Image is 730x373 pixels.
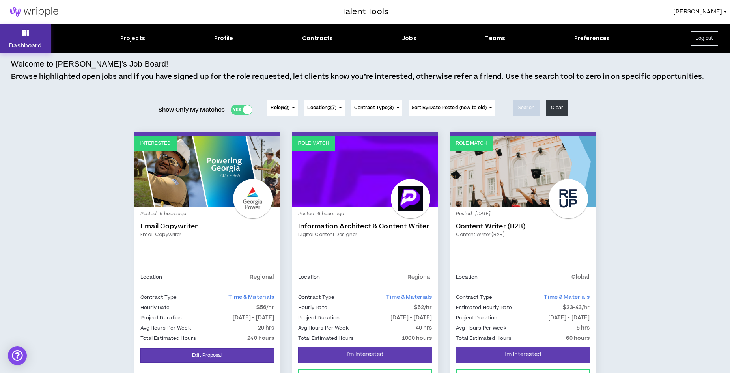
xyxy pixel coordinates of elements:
span: Time & Materials [228,293,274,301]
span: Show Only My Matches [159,104,225,116]
a: Email Copywriter [140,222,274,230]
a: Email Copywriter [140,231,274,238]
p: Avg Hours Per Week [298,324,349,332]
p: Location [298,273,320,282]
p: 1000 hours [402,334,432,343]
p: Browse highlighted open jobs and if you have signed up for the role requested, let clients know y... [11,72,704,82]
h3: Talent Tools [342,6,388,18]
p: 20 hrs [258,324,274,332]
p: Location [456,273,478,282]
p: Avg Hours Per Week [456,324,506,332]
p: Total Estimated Hours [298,334,354,343]
p: Regional [250,273,274,282]
p: Regional [407,273,432,282]
button: Role(62) [267,100,298,116]
span: Time & Materials [386,293,432,301]
p: Role Match [456,140,487,147]
p: Contract Type [298,293,335,302]
p: Location [140,273,162,282]
p: Hourly Rate [298,303,327,312]
button: Contract Type(3) [351,100,402,116]
p: Global [571,273,590,282]
p: Avg Hours Per Week [140,324,191,332]
button: I'm Interested [456,347,590,363]
a: Content Writer (B2B) [456,231,590,238]
p: Role Match [298,140,329,147]
a: Role Match [292,136,438,207]
p: Project Duration [456,313,498,322]
p: 240 hours [247,334,274,343]
span: Sort By: Date Posted (new to old) [412,104,487,111]
span: 62 [282,104,288,111]
p: Project Duration [140,313,182,322]
button: Search [513,100,540,116]
button: I'm Interested [298,347,432,363]
p: Posted - 6 hours ago [298,211,432,218]
a: Digital Content Designer [298,231,432,238]
button: Clear [546,100,569,116]
a: Edit Proposal [140,348,274,363]
p: $56/hr [256,303,274,312]
p: $23-43/hr [563,303,590,312]
p: Posted - 5 hours ago [140,211,274,218]
p: Total Estimated Hours [456,334,512,343]
button: Log out [691,31,718,46]
span: [PERSON_NAME] [673,7,722,16]
p: [DATE] - [DATE] [233,313,274,322]
p: [DATE] - [DATE] [548,313,590,322]
span: Role ( ) [271,104,289,112]
div: Preferences [574,34,610,43]
p: Total Estimated Hours [140,334,196,343]
div: Contracts [302,34,333,43]
p: Contract Type [140,293,177,302]
p: 40 hrs [416,324,432,332]
span: 27 [329,104,334,111]
h4: Welcome to [PERSON_NAME]’s Job Board! [11,58,168,70]
p: 60 hours [566,334,590,343]
p: $52/hr [414,303,432,312]
div: Open Intercom Messenger [8,346,27,365]
span: Time & Materials [544,293,590,301]
span: I'm Interested [504,351,541,358]
span: 3 [389,104,392,111]
span: Location ( ) [307,104,336,112]
div: Projects [120,34,145,43]
button: Location(27) [304,100,344,116]
span: Contract Type ( ) [354,104,394,112]
p: [DATE] - [DATE] [390,313,432,322]
p: 5 hrs [577,324,590,332]
p: Dashboard [9,41,42,50]
div: Profile [214,34,233,43]
div: Teams [485,34,505,43]
p: Hourly Rate [140,303,170,312]
button: Sort By:Date Posted (new to old) [409,100,495,116]
p: Contract Type [456,293,493,302]
p: Interested [140,140,171,147]
a: Interested [134,136,280,207]
a: Content Writer (B2B) [456,222,590,230]
span: I'm Interested [347,351,383,358]
a: Information Architect & Content Writer [298,222,432,230]
a: Role Match [450,136,596,207]
p: Estimated Hourly Rate [456,303,512,312]
p: Project Duration [298,313,340,322]
p: Posted - [DATE] [456,211,590,218]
